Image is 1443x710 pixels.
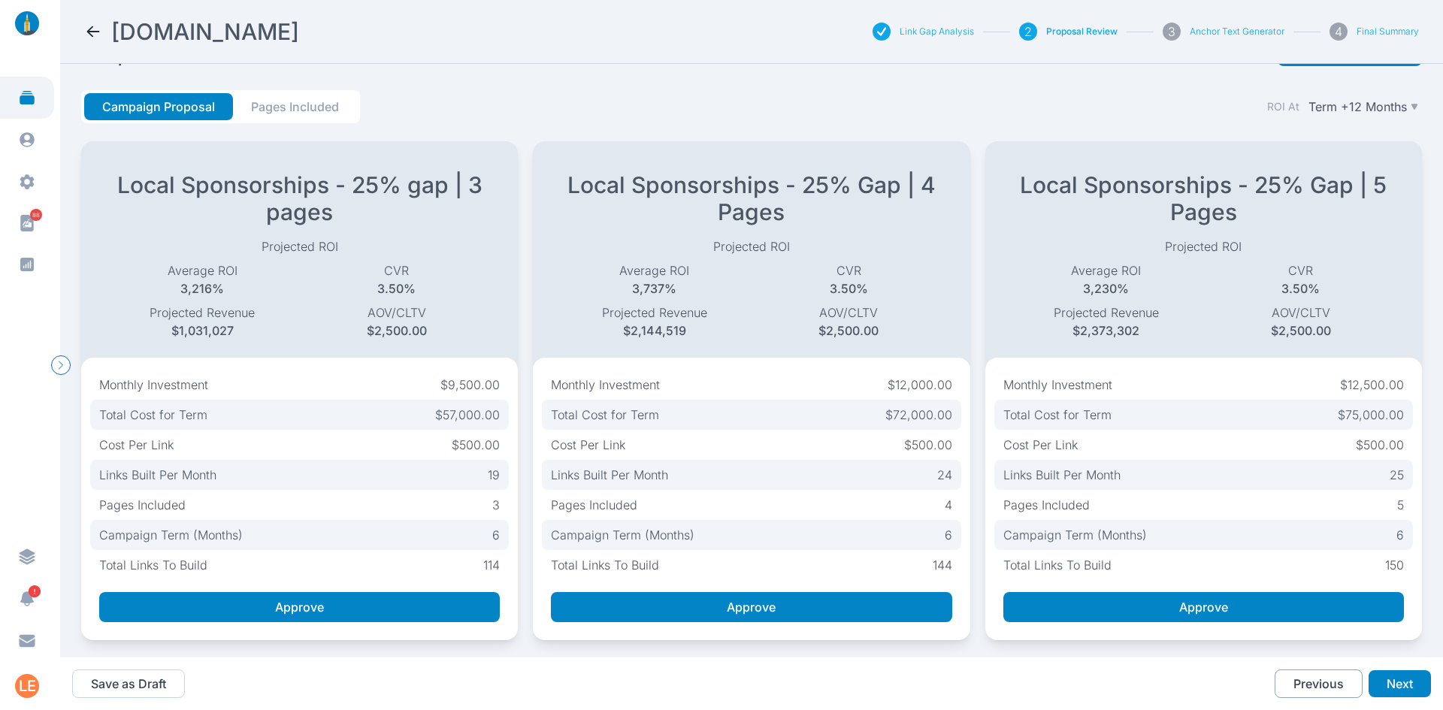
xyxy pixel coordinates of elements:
[1397,496,1404,514] p: 5
[551,436,625,454] p: Cost Per Link
[945,496,952,514] p: 4
[233,93,357,120] button: Pages Included
[99,436,174,454] p: Cost Per Link
[1390,466,1404,484] p: 25
[557,304,752,322] p: Projected Revenue
[1003,496,1090,514] p: Pages Included
[1357,26,1419,38] button: Final Summary
[557,261,752,279] p: Average ROI
[1275,669,1363,698] button: Previous
[1009,279,1204,298] p: 3,230%
[557,237,945,255] p: Projected ROI
[557,171,945,225] h2: Local Sponsorships - 25% Gap | 4 Pages
[1009,261,1204,279] p: Average ROI
[1267,99,1299,114] label: ROI At
[1190,26,1284,38] button: Anchor Text Generator
[105,304,300,322] p: Projected Revenue
[99,556,207,574] p: Total Links To Build
[1338,406,1404,424] p: $75,000.00
[551,376,660,394] p: Monthly Investment
[111,18,299,45] h2: effectiveagents.com
[99,592,500,622] button: Approve
[1203,322,1398,340] p: $2,500.00
[1396,526,1404,544] p: 6
[1356,436,1404,454] p: $500.00
[551,526,694,544] p: Campaign Term (Months)
[551,592,951,622] button: Approve
[30,209,42,221] span: 88
[1203,261,1398,279] p: CVR
[1163,23,1181,41] div: 3
[492,496,500,514] p: 3
[557,322,752,340] p: $2,144,519
[483,556,500,574] p: 114
[105,261,300,279] p: Average ROI
[99,466,216,484] p: Links Built Per Month
[105,171,494,225] h2: Local Sponsorships - 25% gap | 3 pages
[1003,406,1112,424] p: Total Cost for Term
[945,526,952,544] p: 6
[551,556,659,574] p: Total Links To Build
[99,496,186,514] p: Pages Included
[72,669,185,698] button: Save as Draft
[300,261,495,279] p: CVR
[1009,237,1398,255] p: Projected ROI
[1203,304,1398,322] p: AOV/CLTV
[1003,556,1112,574] p: Total Links To Build
[1305,96,1422,117] button: Term +12 Months
[933,556,952,574] p: 144
[105,279,300,298] p: 3,216%
[488,466,500,484] p: 19
[551,496,637,514] p: Pages Included
[1203,279,1398,298] p: 3.50%
[9,11,45,35] img: linklaunch_small.2ae18699.png
[904,436,952,454] p: $500.00
[1009,304,1204,322] p: Projected Revenue
[1003,436,1078,454] p: Cost Per Link
[937,466,952,484] p: 24
[1003,466,1121,484] p: Links Built Per Month
[435,406,500,424] p: $57,000.00
[99,526,243,544] p: Campaign Term (Months)
[99,376,208,394] p: Monthly Investment
[452,436,500,454] p: $500.00
[105,322,300,340] p: $1,031,027
[300,322,495,340] p: $2,500.00
[885,406,952,424] p: $72,000.00
[99,406,207,424] p: Total Cost for Term
[84,93,233,120] button: Campaign Proposal
[752,322,946,340] p: $2,500.00
[752,304,946,322] p: AOV/CLTV
[1003,526,1147,544] p: Campaign Term (Months)
[551,466,668,484] p: Links Built Per Month
[1003,592,1404,622] button: Approve
[440,376,500,394] p: $9,500.00
[300,304,495,322] p: AOV/CLTV
[1046,26,1118,38] button: Proposal Review
[492,526,500,544] p: 6
[1330,23,1348,41] div: 4
[105,237,494,255] p: Projected ROI
[900,26,974,38] button: Link Gap Analysis
[1019,23,1037,41] div: 2
[1340,376,1404,394] p: $12,500.00
[1308,99,1407,114] p: Term +12 Months
[752,279,946,298] p: 3.50%
[1003,376,1112,394] p: Monthly Investment
[752,261,946,279] p: CVR
[1009,322,1204,340] p: $2,373,302
[557,279,752,298] p: 3,737%
[300,279,495,298] p: 3.50%
[1385,556,1404,574] p: 150
[551,406,659,424] p: Total Cost for Term
[1009,171,1398,225] h2: Local Sponsorships - 25% Gap | 5 Pages
[1369,670,1431,697] button: Next
[888,376,952,394] p: $12,000.00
